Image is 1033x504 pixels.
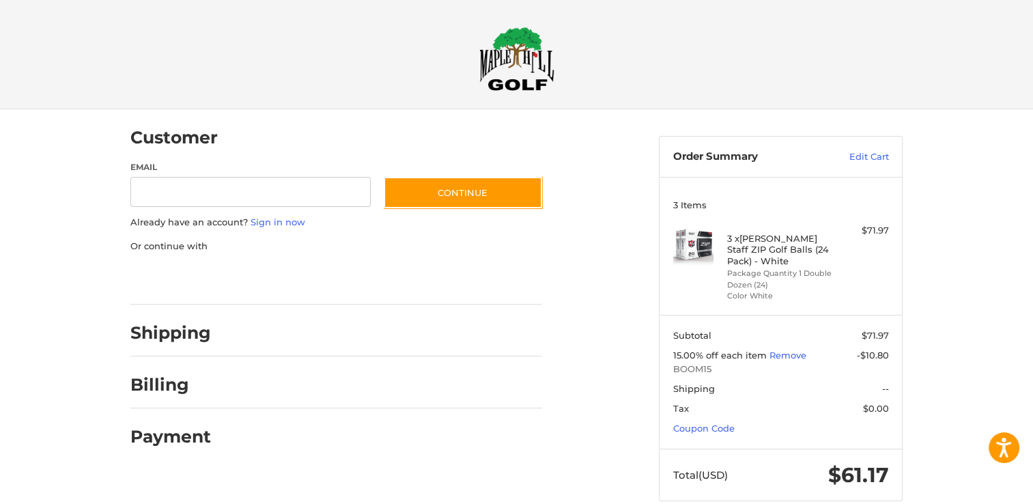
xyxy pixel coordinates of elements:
h3: Order Summary [673,150,820,164]
p: Or continue with [130,240,542,253]
span: -$10.80 [857,350,889,361]
span: $61.17 [828,462,889,488]
label: Email [130,161,371,173]
span: $71.97 [862,330,889,341]
span: Subtotal [673,330,711,341]
span: 15.00% off each item [673,350,769,361]
h2: Billing [130,374,210,395]
span: Total (USD) [673,468,728,481]
iframe: PayPal-paylater [242,266,344,291]
span: $0.00 [863,403,889,414]
a: Coupon Code [673,423,735,434]
span: Shipping [673,383,715,394]
li: Package Quantity 1 Double Dozen (24) [727,268,832,290]
span: BOOM15 [673,363,889,376]
iframe: Google Customer Reviews [920,467,1033,504]
a: Sign in now [251,216,305,227]
span: Tax [673,403,689,414]
li: Color White [727,290,832,302]
iframe: PayPal-venmo [358,266,460,291]
h2: Customer [130,127,218,148]
h2: Payment [130,426,211,447]
a: Edit Cart [820,150,889,164]
button: Continue [384,177,542,208]
h2: Shipping [130,322,211,344]
h4: 3 x [PERSON_NAME] Staff ZIP Golf Balls (24 Pack) - White [727,233,832,266]
iframe: PayPal-paypal [126,266,229,291]
h3: 3 Items [673,199,889,210]
p: Already have an account? [130,216,542,229]
img: Maple Hill Golf [479,27,554,91]
div: $71.97 [835,224,889,238]
a: Remove [769,350,806,361]
span: -- [882,383,889,394]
